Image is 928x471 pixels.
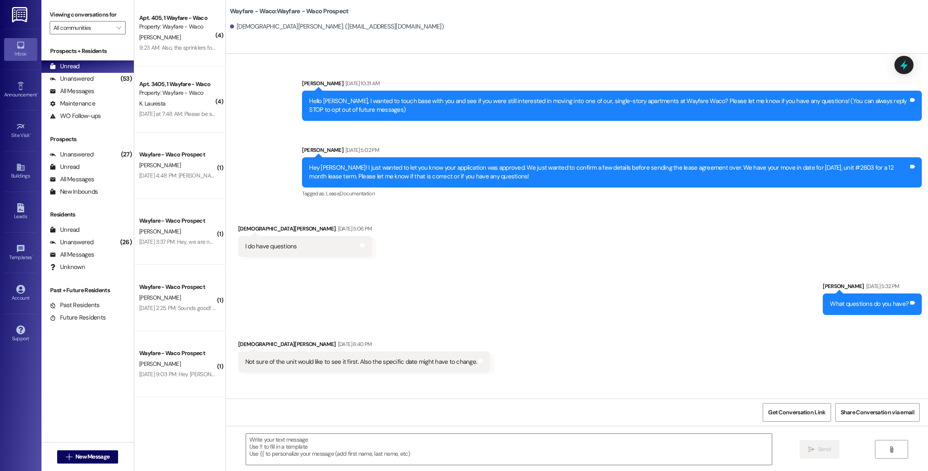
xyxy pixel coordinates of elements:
button: Share Conversation via email [835,403,920,422]
div: Future Residents [50,313,106,322]
div: [PERSON_NAME] [302,79,922,91]
div: [DATE] 8:48 AM [791,397,827,406]
div: Maintenance [50,99,95,108]
div: [DEMOGRAPHIC_DATA][PERSON_NAME] [238,224,372,236]
div: (27) [119,148,134,161]
div: Prospects [41,135,134,144]
span: Send [818,445,831,454]
a: Site Visit • [4,120,37,142]
a: Inbox [4,38,37,60]
div: [PERSON_NAME] [823,282,922,293]
a: Leads [4,201,37,223]
div: What questions do you have? [830,300,909,308]
div: [DATE] 5:02 PM [343,146,379,154]
i:  [888,446,894,453]
div: Unanswered [50,150,94,159]
span: K. Lauresta [139,100,165,107]
div: All Messages [50,175,94,184]
input: All communities [53,21,112,34]
span: [PERSON_NAME] [139,161,181,169]
span: [PERSON_NAME] [139,34,181,41]
span: • [30,131,31,137]
div: All Messages [50,250,94,259]
div: Property: Wayfare - Waco [139,22,216,31]
div: Prospects + Residents [41,47,134,55]
div: [PERSON_NAME] [750,397,922,409]
div: Apt. 3405, 1 Wayfare - Waco [139,80,216,89]
button: Get Conversation Link [763,403,831,422]
label: Viewing conversations for [50,8,126,21]
div: Unanswered [50,74,94,83]
div: [DATE] 2:25 PM: Sounds good! Thank you, have a great weekend! [139,304,294,312]
div: Unread [50,62,80,71]
div: [DEMOGRAPHIC_DATA][PERSON_NAME] [238,340,490,351]
div: Wayfare - Waco Prospect [139,283,216,291]
div: [DATE] 9:03 PM: Hey [PERSON_NAME], rent can be paid with with credit card, debit card and E-Check... [139,370,624,378]
div: (26) [118,236,134,249]
div: [DATE] 6:40 PM [336,340,372,348]
div: Apt. 405, 1 Wayfare - Waco [139,14,216,22]
div: I do have questions [245,242,297,251]
div: [DATE] 3:37 PM: Hey, we are not able to withhold that due to fair housing laws we have to keep ev... [139,238,861,245]
a: Support [4,323,37,345]
div: Not sure of the unit would like to see it first. Also the specific date might have to change. [245,358,477,366]
div: 9:23 AM: Also, the sprinklers for buildings 1000 and 1300 (I think...) Appear to be draining more... [139,44,545,51]
span: [PERSON_NAME] [139,228,181,235]
button: Send [800,440,840,459]
div: New Inbounds [50,187,98,196]
span: [PERSON_NAME] [139,294,181,301]
span: Lease , [326,190,340,197]
div: [DEMOGRAPHIC_DATA][PERSON_NAME]. ([EMAIL_ADDRESS][DOMAIN_NAME]) [230,22,444,31]
img: ResiDesk Logo [12,7,29,22]
button: New Message [57,450,118,464]
div: All Messages [50,87,94,96]
div: Unread [50,163,80,171]
div: [DATE] 5:32 PM [864,282,899,291]
div: [DATE] 5:06 PM [336,224,372,233]
span: • [37,91,38,96]
span: Documentation [340,190,375,197]
div: Tagged as: [302,187,922,199]
a: Buildings [4,160,37,183]
i:  [66,454,72,460]
div: Residents [41,210,134,219]
div: (53) [118,72,134,85]
span: Share Conversation via email [841,408,914,417]
div: Hey [PERSON_NAME]! I just wanted to let you know your application was approved. We just wanted to... [309,163,909,181]
div: Wayfare - Waco Prospect [139,349,216,358]
div: [DATE] 10:31 AM [343,79,379,88]
div: Wayfare - Waco Prospect [139,216,216,225]
div: Past + Future Residents [41,286,134,295]
div: Unknown [50,263,85,272]
b: Wayfare - Waco: Wayfare - Waco Prospect [230,7,349,16]
span: Get Conversation Link [768,408,825,417]
div: Wayfare - Waco Prospect [139,150,216,159]
div: Hello [PERSON_NAME], I wanted to touch base with you and see if you were still interested in movi... [309,97,909,115]
div: Unread [50,226,80,234]
span: [PERSON_NAME] [139,360,181,368]
a: Templates • [4,242,37,264]
span: New Message [75,452,109,461]
div: Unanswered [50,238,94,247]
div: WO Follow-ups [50,112,101,120]
a: Account [4,282,37,305]
i:  [808,446,814,453]
div: Past Residents [50,301,100,310]
div: [DATE] 4:48 PM: [PERSON_NAME] does freelance photography/weddings but her business' name is Captu... [139,172,433,179]
i:  [116,24,121,31]
div: [PERSON_NAME] [302,146,922,157]
div: [DATE] at 7:48 AM: Please be strict with us pet owners and be consistent. [139,110,314,118]
div: Property: Wayfare - Waco [139,89,216,97]
span: • [32,253,33,259]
